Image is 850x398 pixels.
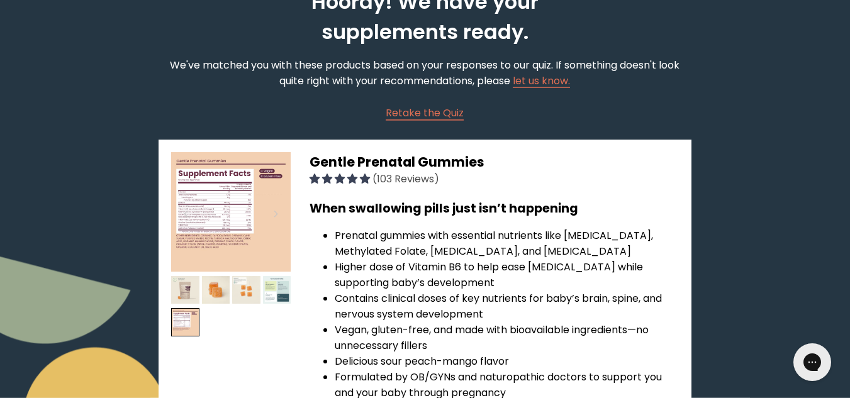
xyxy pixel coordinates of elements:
a: Retake the Quiz [386,105,464,121]
a: let us know. [513,74,570,88]
li: Contains clinical doses of key nutrients for baby’s brain, spine, and nervous system development [335,290,678,322]
img: thumbnail image [171,152,291,272]
iframe: Gorgias live chat messenger [787,339,837,385]
img: thumbnail image [232,276,260,304]
h3: When swallowing pills just isn’t happening [310,199,678,218]
li: Prenatal gummies with essential nutrients like [MEDICAL_DATA], Methylated Folate, [MEDICAL_DATA],... [335,228,678,259]
img: thumbnail image [171,276,199,304]
li: Delicious sour peach-mango flavor [335,353,678,369]
span: Retake the Quiz [386,106,464,120]
span: Gentle Prenatal Gummies [310,153,484,171]
img: thumbnail image [202,276,230,304]
p: We've matched you with these products based on your responses to our quiz. If something doesn't l... [159,57,691,89]
span: 4.88 stars [310,172,372,186]
li: Higher dose of Vitamin B6 to help ease [MEDICAL_DATA] while supporting baby’s development [335,259,678,290]
span: (103 Reviews) [372,172,439,186]
li: Vegan, gluten-free, and made with bioavailable ingredients—no unnecessary fillers [335,322,678,353]
img: thumbnail image [171,308,199,336]
img: thumbnail image [263,276,291,304]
